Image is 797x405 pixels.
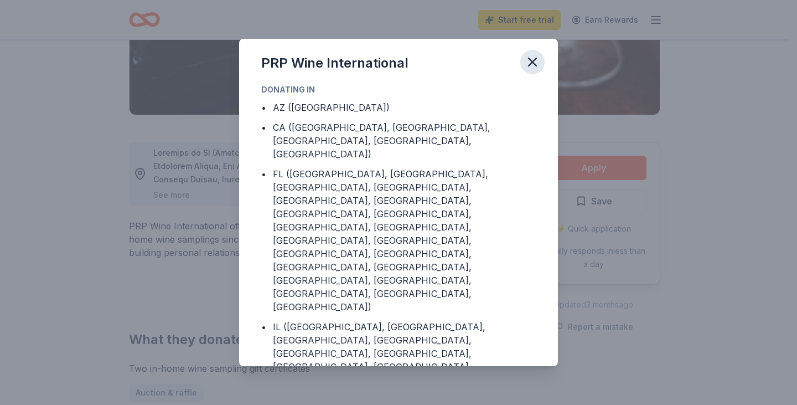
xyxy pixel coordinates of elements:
[273,167,536,314] div: FL ([GEOGRAPHIC_DATA], [GEOGRAPHIC_DATA], [GEOGRAPHIC_DATA], [GEOGRAPHIC_DATA], [GEOGRAPHIC_DATA]...
[261,320,266,334] div: •
[261,121,266,134] div: •
[273,101,390,114] div: AZ ([GEOGRAPHIC_DATA])
[261,54,408,72] div: PRP Wine International
[261,167,266,181] div: •
[261,101,266,114] div: •
[273,121,536,161] div: CA ([GEOGRAPHIC_DATA], [GEOGRAPHIC_DATA], [GEOGRAPHIC_DATA], [GEOGRAPHIC_DATA], [GEOGRAPHIC_DATA])
[261,83,536,96] div: Donating in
